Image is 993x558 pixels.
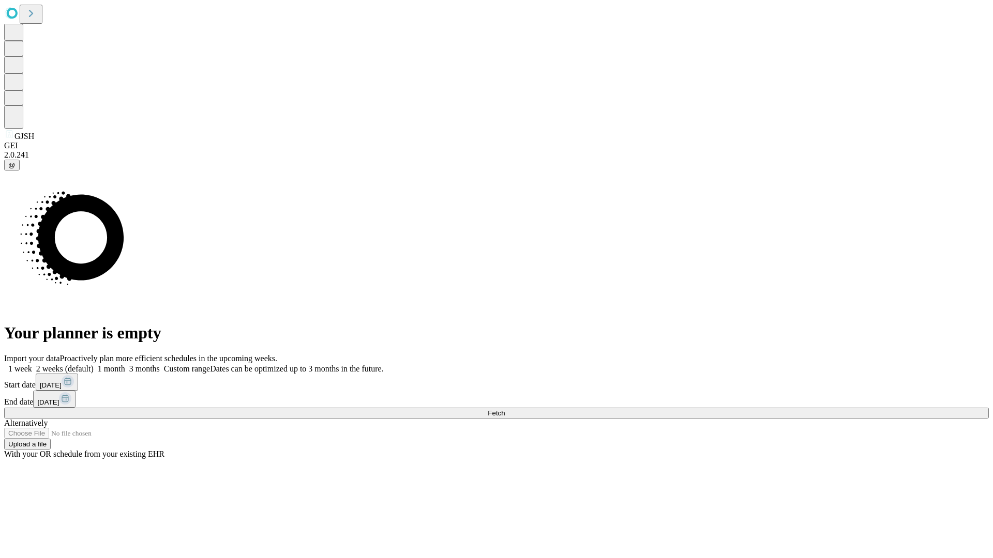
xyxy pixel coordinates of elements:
span: Custom range [164,364,210,373]
span: Import your data [4,354,60,363]
span: Proactively plan more efficient schedules in the upcoming weeks. [60,354,277,363]
span: Alternatively [4,419,48,427]
span: 3 months [129,364,160,373]
button: @ [4,160,20,171]
div: GEI [4,141,989,150]
span: @ [8,161,16,169]
h1: Your planner is empty [4,323,989,343]
span: GJSH [14,132,34,141]
div: Start date [4,374,989,391]
span: 1 month [98,364,125,373]
div: End date [4,391,989,408]
span: Fetch [488,409,505,417]
span: 1 week [8,364,32,373]
div: 2.0.241 [4,150,989,160]
button: Fetch [4,408,989,419]
button: [DATE] [33,391,76,408]
button: [DATE] [36,374,78,391]
button: Upload a file [4,439,51,450]
span: [DATE] [40,381,62,389]
span: [DATE] [37,398,59,406]
span: 2 weeks (default) [36,364,94,373]
span: Dates can be optimized up to 3 months in the future. [210,364,383,373]
span: With your OR schedule from your existing EHR [4,450,164,458]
